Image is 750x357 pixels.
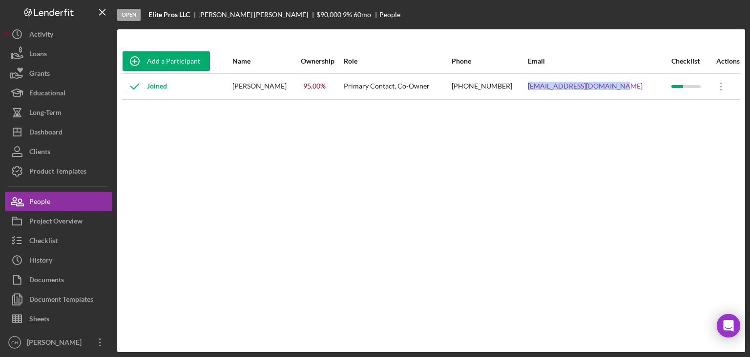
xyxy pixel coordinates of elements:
div: Document Templates [29,290,93,312]
div: Clients [29,142,50,164]
div: Role [344,57,451,65]
button: Dashboard [5,122,112,142]
button: Sheets [5,309,112,329]
div: [PHONE_NUMBER] [452,74,527,99]
div: Loans [29,44,47,66]
button: CH[PERSON_NAME] [5,333,112,352]
button: Project Overview [5,211,112,231]
div: 95.00 % [301,80,328,92]
div: [PERSON_NAME] [PERSON_NAME] [198,11,316,19]
div: Actions [709,57,740,65]
div: History [29,250,52,272]
div: Checklist [671,57,708,65]
button: Activity [5,24,112,44]
a: [EMAIL_ADDRESS][DOMAIN_NAME] [528,82,643,90]
div: 60 mo [354,11,371,19]
button: Grants [5,64,112,83]
div: [PERSON_NAME] [232,74,300,99]
div: Checklist [29,231,58,253]
div: People [379,11,400,19]
div: Add a Participant [147,51,200,71]
div: Name [232,57,300,65]
button: History [5,250,112,270]
div: Grants [29,64,50,86]
div: Sheets [29,309,49,331]
button: People [5,192,112,211]
div: Project Overview [29,211,83,233]
button: Checklist [5,231,112,250]
div: Activity [29,24,53,46]
div: Open Intercom Messenger [717,314,740,337]
div: Joined [123,74,167,99]
div: People [29,192,50,214]
button: Document Templates [5,290,112,309]
div: [PERSON_NAME] [24,333,88,355]
button: Educational [5,83,112,103]
button: Documents [5,270,112,290]
button: Long-Term [5,103,112,122]
div: 9 % [343,11,352,19]
div: Ownership [301,57,343,65]
div: Primary Contact, Co-Owner [344,74,451,99]
div: Open [117,9,141,21]
div: Long-Term [29,103,62,125]
text: CH [11,340,18,345]
div: Phone [452,57,527,65]
div: Email [528,57,670,65]
span: $90,000 [316,10,341,19]
button: Clients [5,142,112,161]
button: Product Templates [5,161,112,181]
div: Product Templates [29,161,86,183]
div: Educational [29,83,65,105]
button: Add a Participant [123,51,210,71]
b: Elite Pros LLC [148,11,190,19]
button: Loans [5,44,112,64]
div: Dashboard [29,122,62,144]
div: Documents [29,270,64,292]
